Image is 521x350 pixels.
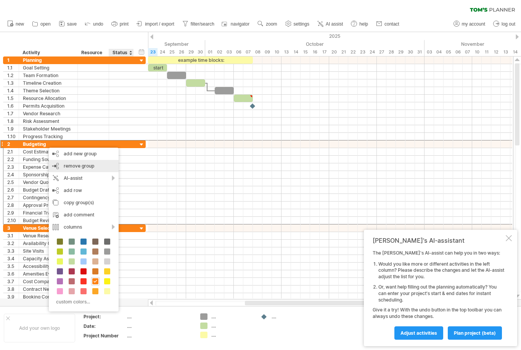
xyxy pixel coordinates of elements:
[231,21,249,27] span: navigator
[7,217,19,224] div: 2.10
[186,48,196,56] div: Monday, 29 September 2025
[57,19,79,29] a: save
[378,284,504,303] li: Or, want help filling out the planning automatically? You can enter your project's start & end da...
[148,56,253,64] div: example time blocks:
[448,326,502,340] a: plan project (beta)
[7,125,19,132] div: 1.9
[7,293,19,300] div: 3.9
[215,48,224,56] div: Thursday, 2 October 2025
[167,48,177,56] div: Thursday, 25 September 2025
[23,224,74,232] div: Venue Selection
[7,263,19,270] div: 3.5
[148,64,167,71] div: start
[7,278,19,285] div: 3.7
[253,48,262,56] div: Wednesday, 8 October 2025
[7,133,19,140] div: 1.10
[4,314,75,342] div: Add your own logo
[23,87,74,94] div: Theme Selection
[23,202,74,209] div: Approval Process
[7,118,19,125] div: 1.8
[49,197,119,209] div: copy group(s)
[472,48,482,56] div: Monday, 10 November 2025
[23,156,74,163] div: Funding Sourcing
[49,221,119,233] div: columns
[83,19,106,29] a: undo
[7,209,19,216] div: 2.9
[415,48,425,56] div: Friday, 31 October 2025
[405,48,415,56] div: Thursday, 30 October 2025
[135,19,177,29] a: import / export
[23,102,74,110] div: Permits Acquisition
[84,323,125,329] div: Date:
[84,313,125,320] div: Project:
[452,19,487,29] a: my account
[7,110,19,117] div: 1.7
[211,313,253,320] div: ....
[243,48,253,56] div: Tuesday, 7 October 2025
[491,19,518,29] a: log out
[294,21,309,27] span: settings
[320,48,329,56] div: Friday, 17 October 2025
[377,48,386,56] div: Monday, 27 October 2025
[326,21,343,27] span: AI assist
[5,19,26,29] a: new
[501,48,510,56] div: Thursday, 13 November 2025
[482,48,491,56] div: Tuesday, 11 November 2025
[7,255,19,262] div: 3.4
[23,148,74,155] div: Cost Estimation
[7,224,19,232] div: 3
[23,110,74,117] div: Vendor Research
[30,19,53,29] a: open
[16,21,24,27] span: new
[49,148,119,160] div: add new group
[109,19,131,29] a: print
[23,179,74,186] div: Vendor Quotes
[23,163,74,171] div: Expense Categorization
[7,72,19,79] div: 1.2
[374,19,402,29] a: contact
[454,330,496,336] span: plan project (beta)
[396,48,405,56] div: Wednesday, 29 October 2025
[23,285,74,293] div: Contract Negotiation
[425,48,434,56] div: Monday, 3 November 2025
[7,270,19,277] div: 3.6
[7,156,19,163] div: 2.2
[23,133,74,140] div: Progress Tracking
[23,240,74,247] div: Availability Check
[310,48,320,56] div: Thursday, 16 October 2025
[301,48,310,56] div: Wednesday, 15 October 2025
[23,64,74,71] div: Goal Setting
[7,171,19,178] div: 2.4
[53,297,113,307] div: custom colors...
[180,19,217,29] a: filter/search
[373,237,504,244] div: [PERSON_NAME]'s AI-assistant
[7,163,19,171] div: 2.3
[367,48,377,56] div: Friday, 24 October 2025
[7,64,19,71] div: 1.1
[120,21,129,27] span: print
[281,48,291,56] div: Monday, 13 October 2025
[67,21,77,27] span: save
[23,278,74,285] div: Cost Comparison
[93,21,103,27] span: undo
[373,250,504,339] div: The [PERSON_NAME]'s AI-assist can help you in two ways: Give it a try! With the undo button in th...
[462,21,485,27] span: my account
[158,48,167,56] div: Wednesday, 24 September 2025
[205,40,425,48] div: October 2025
[453,48,463,56] div: Thursday, 6 November 2025
[7,79,19,87] div: 1.3
[7,232,19,239] div: 3.1
[23,79,74,87] div: Timeline Creation
[510,48,520,56] div: Friday, 14 November 2025
[7,247,19,255] div: 3.3
[177,48,186,56] div: Friday, 26 September 2025
[7,140,19,148] div: 2
[329,48,339,56] div: Monday, 20 October 2025
[191,21,214,27] span: filter/search
[348,48,358,56] div: Wednesday, 22 October 2025
[7,87,19,94] div: 1.4
[40,21,51,27] span: open
[81,49,105,56] div: Resource
[23,125,74,132] div: Stakeholder Meetings
[491,48,501,56] div: Wednesday, 12 November 2025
